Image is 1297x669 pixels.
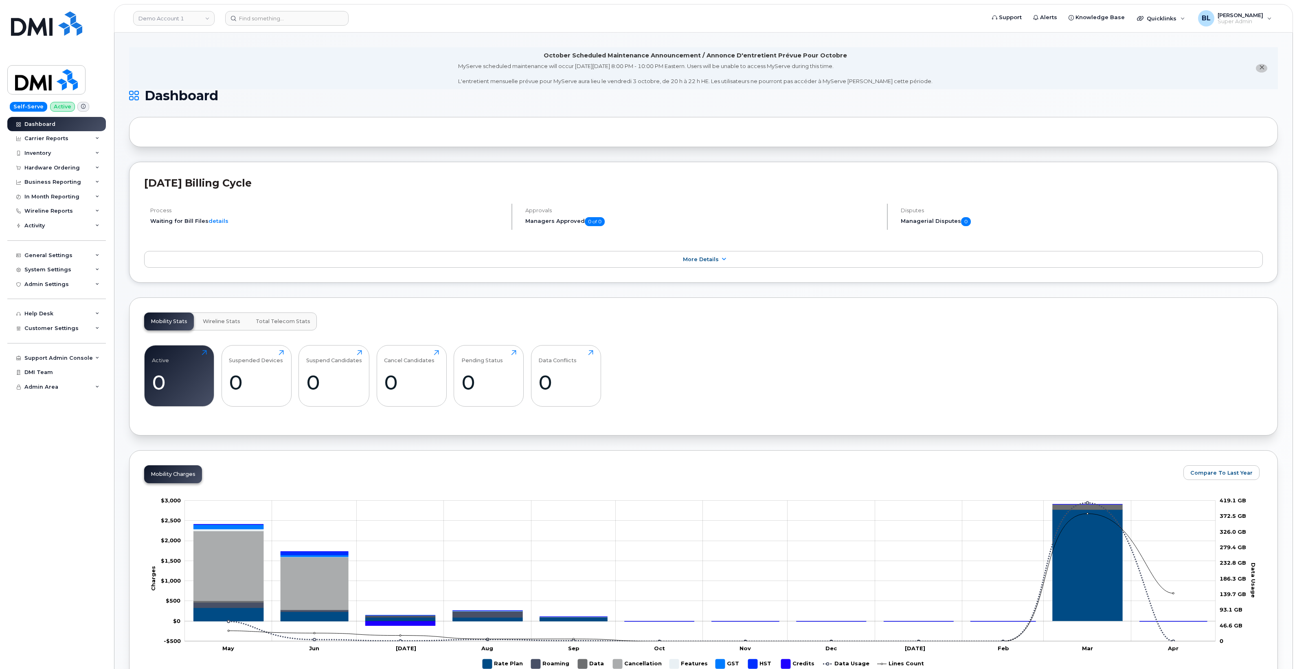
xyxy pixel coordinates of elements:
[538,370,593,394] div: 0
[585,217,605,226] span: 0 of 0
[1220,575,1246,582] tspan: 186.3 GB
[461,370,516,394] div: 0
[1220,497,1246,504] tspan: 419.1 GB
[164,638,181,644] g: $0
[1082,645,1093,651] tspan: Mar
[1220,560,1246,566] tspan: 232.8 GB
[150,566,156,591] tspan: Charges
[1168,645,1178,651] tspan: Apr
[544,51,847,60] div: October Scheduled Maintenance Announcement / Annonce D'entretient Prévue Pour Octobre
[229,350,284,402] a: Suspended Devices0
[538,350,593,402] a: Data Conflicts0
[1256,64,1267,73] button: close notification
[396,645,417,651] tspan: [DATE]
[150,217,505,225] li: Waiting for Bill Files
[166,598,180,604] tspan: $500
[150,207,505,213] h4: Process
[654,645,665,651] tspan: Oct
[161,577,181,584] g: $0
[223,645,235,651] tspan: May
[1190,469,1253,477] span: Compare To Last Year
[384,370,439,394] div: 0
[164,638,181,644] tspan: -$500
[161,577,181,584] tspan: $1,000
[208,218,228,224] a: details
[229,350,283,363] div: Suspended Devices
[538,350,577,363] div: Data Conflicts
[525,207,880,213] h4: Approvals
[384,350,439,402] a: Cancel Candidates0
[306,350,362,402] a: Suspend Candidates0
[826,645,838,651] tspan: Dec
[161,537,181,544] tspan: $2,000
[203,318,240,325] span: Wireline Stats
[161,517,181,524] tspan: $2,500
[1220,544,1246,550] tspan: 279.4 GB
[173,618,180,624] tspan: $0
[458,62,933,85] div: MyServe scheduled maintenance will occur [DATE][DATE] 8:00 PM - 10:00 PM Eastern. Users will be u...
[998,645,1009,651] tspan: Feb
[384,350,435,363] div: Cancel Candidates
[152,350,169,363] div: Active
[161,557,181,564] g: $0
[1220,513,1246,519] tspan: 372.5 GB
[901,207,1263,213] h4: Disputes
[961,217,971,226] span: 0
[461,350,516,402] a: Pending Status0
[161,537,181,544] g: $0
[306,370,362,394] div: 0
[1220,591,1246,597] tspan: 139.7 GB
[161,557,181,564] tspan: $1,500
[194,504,1207,621] g: Cancellation
[1183,465,1260,480] button: Compare To Last Year
[166,598,180,604] g: $0
[1220,528,1246,535] tspan: 326.0 GB
[461,350,503,363] div: Pending Status
[161,497,181,504] g: $0
[1220,622,1242,629] tspan: 46.6 GB
[152,370,207,394] div: 0
[1220,607,1242,613] tspan: 93.1 GB
[1220,638,1223,644] tspan: 0
[144,177,1263,189] h2: [DATE] Billing Cycle
[683,256,719,262] span: More Details
[152,350,207,402] a: Active0
[256,318,310,325] span: Total Telecom Stats
[905,645,926,651] tspan: [DATE]
[145,90,218,102] span: Dashboard
[740,645,751,651] tspan: Nov
[568,645,579,651] tspan: Sep
[229,370,284,394] div: 0
[306,350,362,363] div: Suspend Candidates
[525,217,880,226] h5: Managers Approved
[161,497,181,504] tspan: $3,000
[481,645,494,651] tspan: Aug
[1251,563,1257,598] tspan: Data Usage
[901,217,1263,226] h5: Managerial Disputes
[309,645,319,651] tspan: Jun
[161,517,181,524] g: $0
